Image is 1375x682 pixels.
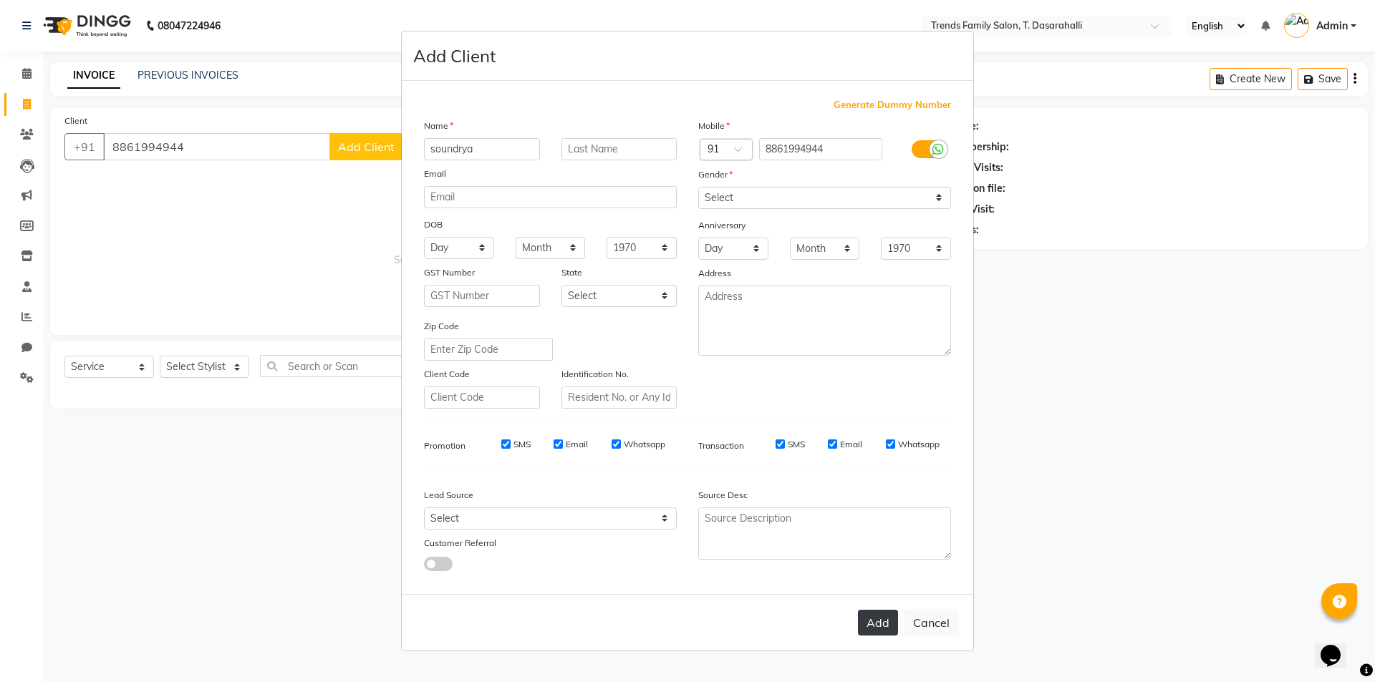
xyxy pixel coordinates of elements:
input: Email [424,186,677,208]
label: Identification No. [561,368,629,381]
input: Last Name [561,138,677,160]
button: Add [858,610,898,635]
iframe: chat widget [1315,625,1361,668]
label: Whatsapp [624,438,665,451]
input: Enter Zip Code [424,338,553,361]
label: Address [698,267,731,280]
label: Mobile [698,120,730,132]
label: Anniversary [698,219,746,232]
input: Client Code [424,386,540,409]
button: Cancel [904,609,959,636]
label: Source Desc [698,489,748,502]
input: First Name [424,138,540,160]
label: Customer Referral [424,537,496,550]
label: Lead Source [424,489,473,502]
label: Promotion [424,439,465,452]
label: Email [840,438,862,451]
label: GST Number [424,266,475,279]
label: Transaction [698,439,744,452]
label: Email [566,438,588,451]
input: Resident No. or Any Id [561,386,677,409]
label: Name [424,120,453,132]
label: DOB [424,218,443,231]
label: SMS [513,438,531,451]
label: SMS [788,438,805,451]
label: Gender [698,168,733,181]
input: Mobile [759,138,883,160]
label: Email [424,167,446,180]
label: Whatsapp [898,438,940,451]
input: GST Number [424,285,540,307]
label: State [561,266,582,279]
label: Client Code [424,368,470,381]
span: Generate Dummy Number [834,98,951,112]
label: Zip Code [424,320,459,333]
h4: Add Client [413,43,496,69]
